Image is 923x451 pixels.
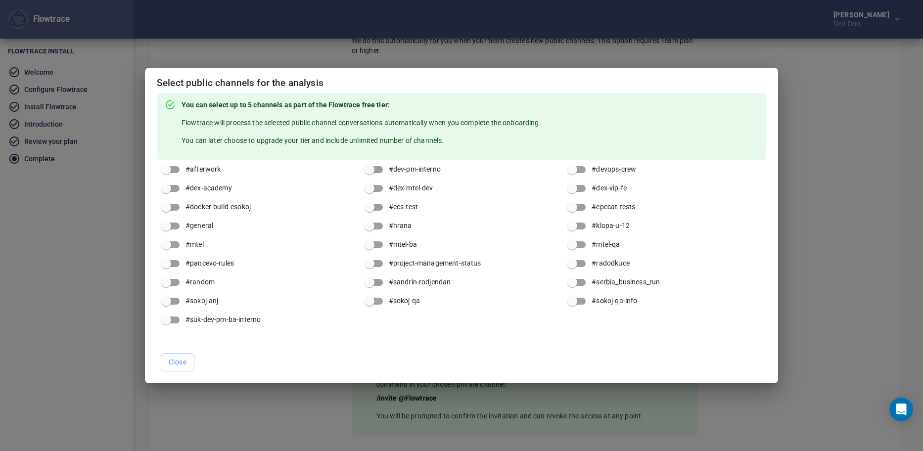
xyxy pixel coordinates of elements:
div: #mtel-ba [360,235,563,254]
div: #dev-pm-interno [360,160,563,179]
div: #hrana [360,217,563,235]
div: #dex-vip-fe [563,179,766,198]
div: #random [157,273,360,292]
div: #ecs-test [360,198,563,217]
div: #suk-dev-pm-ba-interno [157,311,360,329]
div: #general [157,217,360,235]
div: #devops-crew [563,160,766,179]
div: #docker-build-esokoj [157,198,360,217]
strong: You can select up to 5 channels as part of the Flowtrace free tier: [182,100,541,110]
div: #sokoj-qa-info [563,292,766,311]
div: Open Intercom Messenger [889,398,913,421]
div: #project-management-status [360,254,563,273]
div: #sandrin-rodjendan [360,273,563,292]
div: #serbia_business_run [563,273,766,292]
div: #pancevo-rules [157,254,360,273]
span: Close [169,356,186,368]
button: Close [161,353,194,371]
div: #mtel-qa [563,235,766,254]
div: #radodkuce [563,254,766,273]
div: #dex-mtel-dev [360,179,563,198]
div: #sokoj-qa [360,292,563,311]
div: #klopa-u-12 [563,217,766,235]
p: You can later choose to upgrade your tier and include unlimited number of channels. [182,135,541,145]
div: #mtel [157,235,360,254]
div: #afterwork [157,160,360,179]
p: Flowtrace will process the selected public channel conversations automatically when you complete ... [182,118,541,128]
div: #sokoj-anj [157,292,360,311]
div: #epecat-tests [563,198,766,217]
h5: Select public channels for the analysis [157,78,766,89]
div: #dex-academy [157,179,360,198]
